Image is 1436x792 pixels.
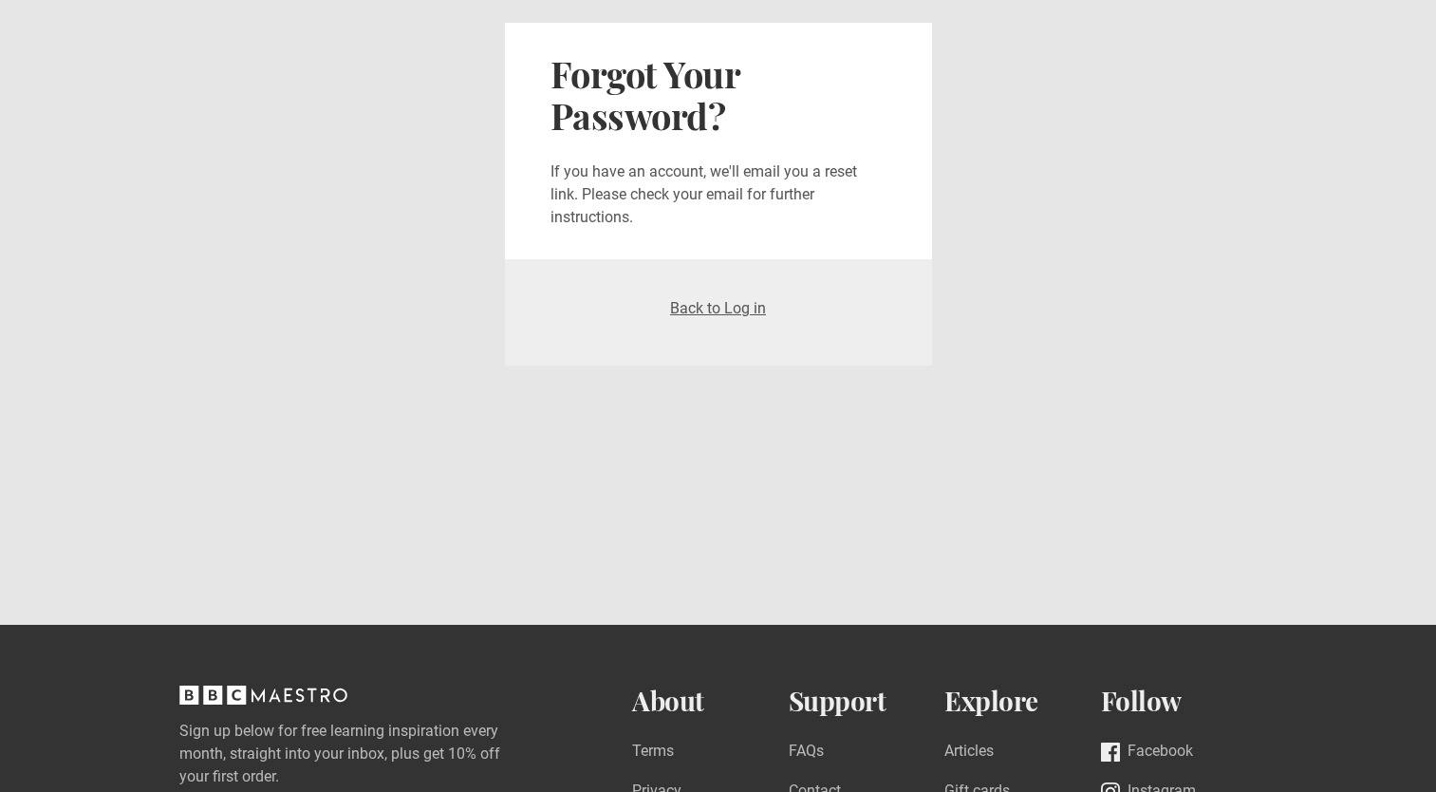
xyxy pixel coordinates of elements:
h2: About [632,686,789,717]
a: BBC Maestro, back to top [179,692,347,710]
label: Sign up below for free learning inspiration every month, straight into your inbox, plus get 10% o... [179,720,557,788]
h2: Follow [1101,686,1258,717]
a: Back to Log in [670,299,766,317]
a: Terms [632,740,674,765]
p: If you have an account, we'll email you a reset link. Please check your email for further instruc... [550,160,886,229]
a: FAQs [789,740,824,765]
a: Articles [944,740,994,765]
svg: BBC Maestro, back to top [179,686,347,705]
a: Facebook [1101,740,1193,765]
h2: Explore [944,686,1101,717]
h2: Support [789,686,945,717]
h2: Forgot Your Password? [550,53,886,138]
